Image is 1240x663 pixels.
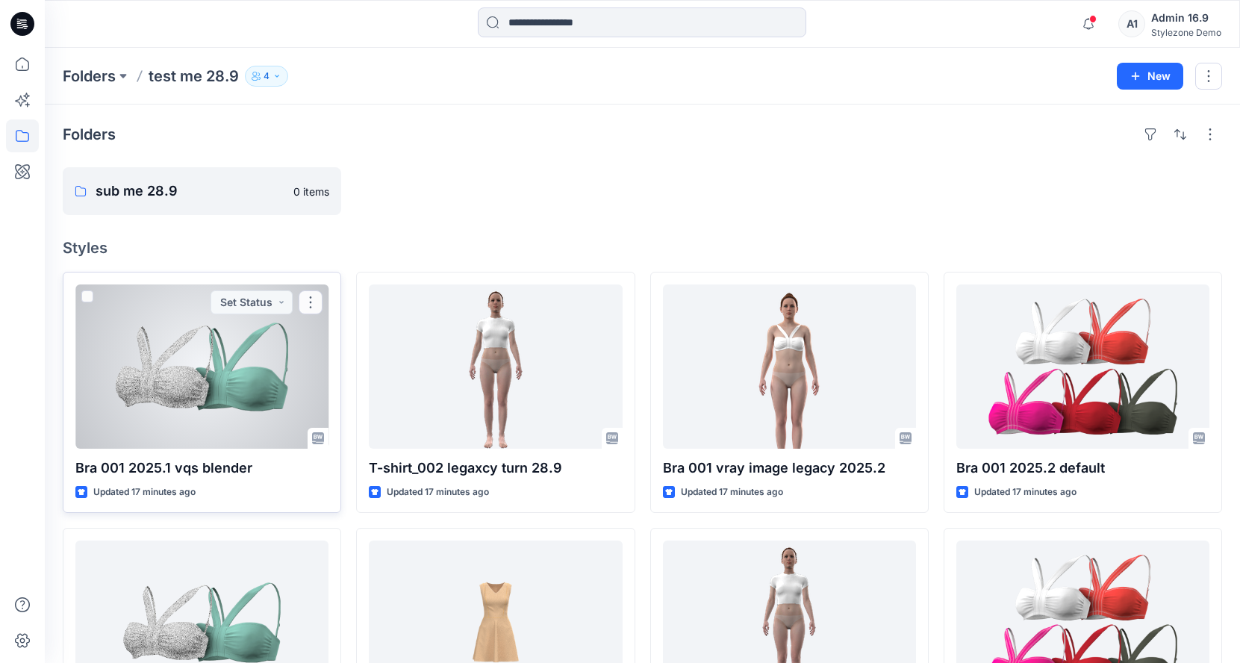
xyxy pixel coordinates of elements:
h4: Styles [63,239,1222,257]
a: Folders [63,66,116,87]
p: Updated 17 minutes ago [93,485,196,500]
p: T-shirt_002 legaxcy turn 28.9 [369,458,622,479]
p: Bra 001 vray image legacy 2025.2 [663,458,916,479]
p: Updated 17 minutes ago [387,485,489,500]
div: Stylezone Demo [1151,27,1221,38]
a: sub me 28.90 items [63,167,341,215]
p: 4 [264,68,270,84]
div: A1 [1118,10,1145,37]
a: Bra 001 2025.1 vqs blender [75,284,328,449]
a: T-shirt_002 legaxcy turn 28.9 [369,284,622,449]
button: 4 [245,66,288,87]
p: Updated 17 minutes ago [974,485,1077,500]
p: Updated 17 minutes ago [681,485,783,500]
p: Bra 001 2025.1 vqs blender [75,458,328,479]
p: Bra 001 2025.2 default [956,458,1209,479]
button: New [1117,63,1183,90]
a: Bra 001 2025.2 default [956,284,1209,449]
p: test me 28.9 [149,66,239,87]
h4: Folders [63,125,116,143]
div: Admin 16.9 [1151,9,1221,27]
a: Bra 001 vray image legacy 2025.2 [663,284,916,449]
p: sub me 28.9 [96,181,284,202]
p: 0 items [293,184,329,199]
